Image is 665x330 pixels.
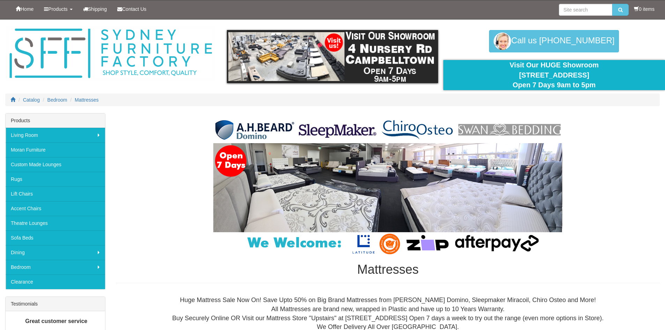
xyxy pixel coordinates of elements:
a: Bedroom [6,260,105,274]
div: Visit Our HUGE Showroom [STREET_ADDRESS] Open 7 Days 9am to 5pm [449,60,660,90]
a: Dining [6,245,105,260]
div: Products [6,113,105,128]
a: Lift Chairs [6,186,105,201]
div: Testimonials [6,297,105,311]
b: Great customer service [25,318,87,324]
a: Theatre Lounges [6,216,105,230]
a: Living Room [6,128,105,142]
li: 0 items [634,6,655,13]
h1: Mattresses [116,263,660,277]
img: showroom.gif [227,30,438,83]
a: Custom Made Lounges [6,157,105,172]
a: Products [39,0,77,18]
img: Sydney Furniture Factory [6,27,215,81]
a: Accent Chairs [6,201,105,216]
a: Home [10,0,39,18]
a: Sofa Beds [6,230,105,245]
a: Mattresses [75,97,98,103]
a: Bedroom [47,97,67,103]
span: Shipping [88,6,107,12]
a: Catalog [23,97,40,103]
input: Site search [559,4,612,16]
span: Contact Us [122,6,146,12]
a: Rugs [6,172,105,186]
a: Clearance [6,274,105,289]
a: Contact Us [112,0,152,18]
img: Mattresses [213,117,562,256]
a: Moran Furniture [6,142,105,157]
a: Shipping [78,0,112,18]
span: Home [21,6,34,12]
span: Products [48,6,67,12]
